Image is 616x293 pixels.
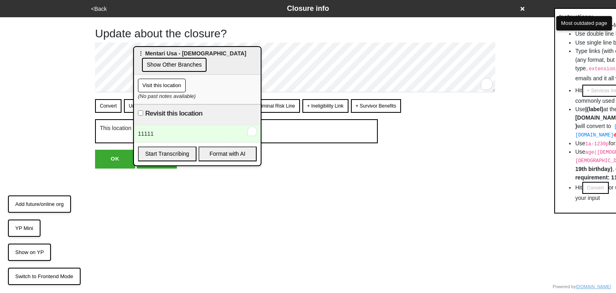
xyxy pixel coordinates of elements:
[559,14,593,20] strong: Instructions:
[8,244,51,261] button: Show on YP
[134,126,261,142] div: To enrich screen reader interactions, please activate Accessibility in Grammarly extension settings
[95,27,499,41] h1: Update about the closure?
[89,4,109,14] button: <Back
[247,99,300,113] button: + Criminal Risk Line
[124,99,145,113] button: Undo
[585,141,609,147] code: 1a-1230p
[138,93,196,99] i: (No past notes available)
[145,109,203,118] label: Revisit this location
[95,99,122,113] button: Convert
[138,50,246,57] span: ⋮ Mentari Usa - [DEMOGRAPHIC_DATA]
[199,146,257,161] button: Format with AI
[95,43,495,93] textarea: To enrich screen reader interactions, please activate Accessibility in Grammarly extension settings
[553,283,611,290] div: Powered by
[8,268,81,285] button: Switch to Frontend Mode
[612,22,614,28] strong: -
[585,106,603,112] strong: |(label)
[142,58,207,72] button: Show Other Branches
[8,220,41,237] button: YP Mini
[302,99,349,113] button: + Ineligibility Link
[582,182,609,194] button: Convert
[100,125,186,131] span: This location is temporarily closed.
[556,16,612,31] button: Most outdated page
[576,284,611,289] a: [DOMAIN_NAME]
[95,150,135,168] button: OK
[138,79,186,92] button: Visit this location
[351,99,401,113] button: + Survivor Benefits
[8,195,71,213] button: Add future/online org
[138,146,197,161] button: Start Transcribing
[287,4,329,12] span: Closure info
